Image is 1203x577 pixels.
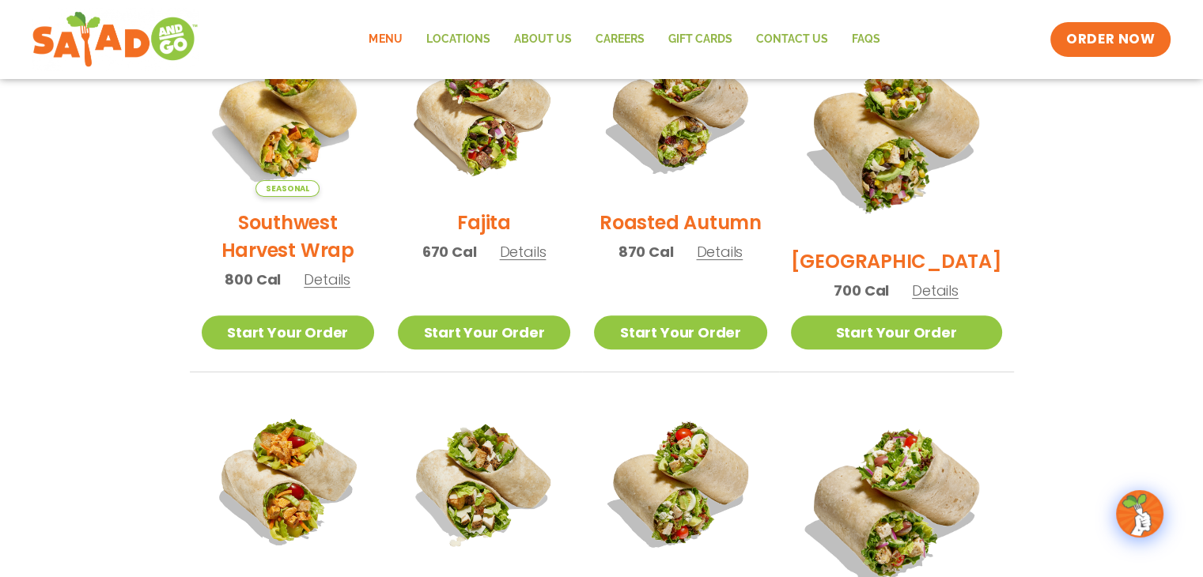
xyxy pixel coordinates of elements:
a: GIFT CARDS [656,21,743,58]
span: 700 Cal [834,280,889,301]
img: Product photo for BBQ Ranch Wrap [791,25,1002,236]
img: Product photo for Southwest Harvest Wrap [202,25,374,197]
a: About Us [501,21,583,58]
img: new-SAG-logo-768×292 [32,8,199,71]
a: Contact Us [743,21,839,58]
h2: Southwest Harvest Wrap [202,209,374,264]
span: Seasonal [255,180,320,197]
span: 670 Cal [422,241,477,262]
img: wpChatIcon [1118,492,1162,536]
span: Details [912,281,959,300]
a: Menu [357,21,414,58]
span: Details [696,242,743,262]
a: FAQs [839,21,891,58]
a: Start Your Order [594,315,766,349]
a: Start Your Order [398,315,570,349]
a: ORDER NOW [1050,22,1171,57]
img: Product photo for Roasted Autumn Wrap [594,25,766,197]
img: Product photo for Fajita Wrap [398,25,570,197]
img: Product photo for Cobb Wrap [594,396,766,568]
span: Details [500,242,547,262]
h2: [GEOGRAPHIC_DATA] [791,247,1002,275]
img: Product photo for Caesar Wrap [398,396,570,568]
img: Product photo for Buffalo Chicken Wrap [202,396,374,568]
a: Start Your Order [791,315,1002,349]
span: 870 Cal [619,241,674,262]
h2: Roasted Autumn [600,209,762,236]
span: Details [304,270,350,289]
a: Locations [414,21,501,58]
nav: Menu [357,21,891,58]
span: 800 Cal [225,269,281,290]
a: Start Your Order [202,315,374,349]
a: Careers [583,21,656,58]
span: ORDER NOW [1066,30,1155,49]
h2: Fajita [457,209,511,236]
